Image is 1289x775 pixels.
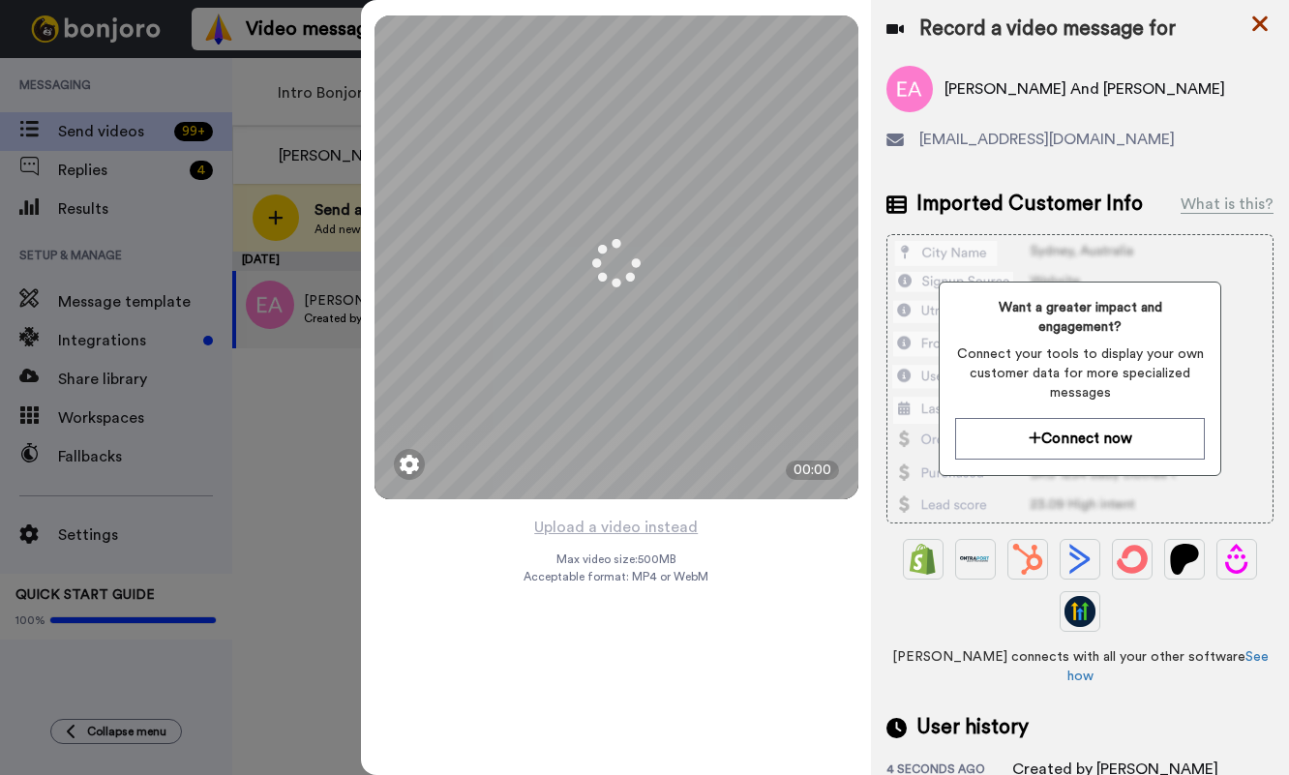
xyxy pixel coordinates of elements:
span: Connect your tools to display your own customer data for more specialized messages [955,344,1205,402]
img: Hubspot [1012,544,1043,575]
span: Acceptable format: MP4 or WebM [524,569,708,584]
img: ConvertKit [1117,544,1148,575]
img: Drip [1221,544,1252,575]
span: [PERSON_NAME] connects with all your other software [886,647,1274,686]
img: GoHighLevel [1064,596,1095,627]
span: Want a greater impact and engagement? [955,298,1205,337]
div: What is this? [1181,193,1274,216]
div: 00:00 [786,461,839,480]
span: User history [916,713,1029,742]
button: Upload a video instead [528,515,704,540]
span: Max video size: 500 MB [556,551,676,567]
img: ic_gear.svg [400,455,419,474]
button: Connect now [955,418,1205,460]
a: See how [1067,650,1269,683]
span: [EMAIL_ADDRESS][DOMAIN_NAME] [919,128,1175,151]
img: Ontraport [960,544,991,575]
img: Patreon [1169,544,1200,575]
span: Imported Customer Info [916,190,1143,219]
img: Shopify [908,544,939,575]
img: ActiveCampaign [1064,544,1095,575]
